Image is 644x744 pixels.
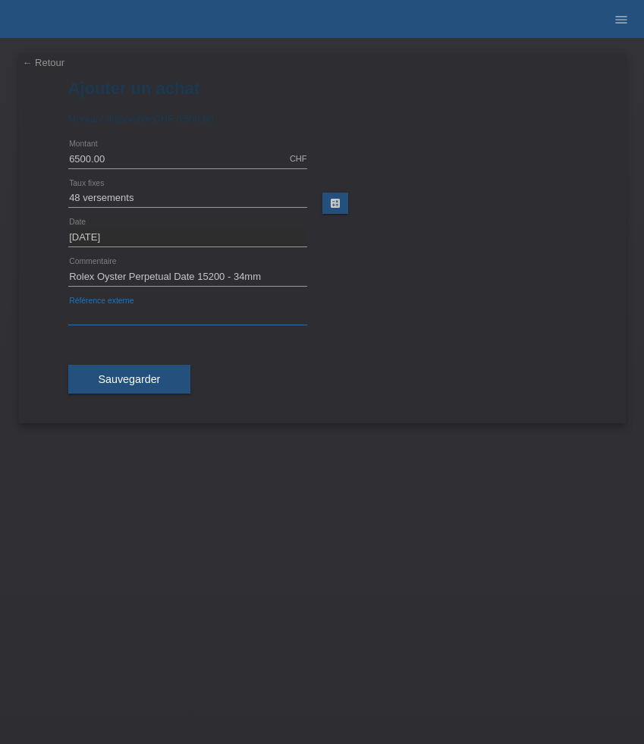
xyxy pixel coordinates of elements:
div: CHF [290,154,307,163]
a: ← Retour [23,57,65,68]
i: calculate [329,197,341,209]
i: menu [614,12,629,27]
span: CHF 6'500.00 [153,113,214,124]
div: Montant disponible: [68,113,576,124]
a: calculate [322,193,348,214]
button: Sauvegarder [68,365,191,394]
span: Sauvegarder [99,373,161,385]
h1: Ajouter un achat [68,79,576,98]
a: menu [606,14,636,24]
